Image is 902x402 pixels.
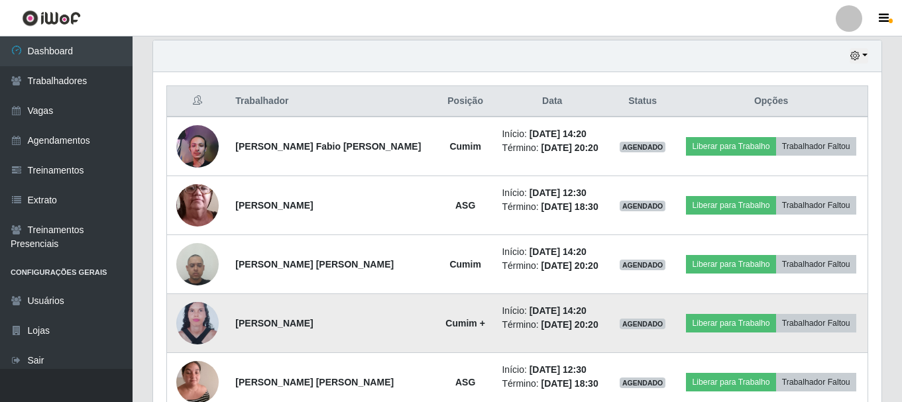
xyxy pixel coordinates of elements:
[620,319,666,329] span: AGENDADO
[176,118,219,175] img: 1737159671369.jpeg
[541,319,598,330] time: [DATE] 20:20
[502,377,602,391] li: Término:
[620,201,666,211] span: AGENDADO
[776,314,856,332] button: Trabalhador Faltou
[502,304,602,318] li: Início:
[502,127,602,141] li: Início:
[176,295,219,352] img: 1728382310331.jpeg
[686,255,775,274] button: Liberar para Trabalho
[541,142,598,153] time: [DATE] 20:20
[530,128,587,139] time: [DATE] 14:20
[541,260,598,271] time: [DATE] 20:20
[686,196,775,215] button: Liberar para Trabalho
[541,378,598,389] time: [DATE] 18:30
[445,318,485,328] strong: Cumim +
[541,201,598,212] time: [DATE] 18:30
[530,305,587,316] time: [DATE] 14:20
[686,373,775,391] button: Liberar para Trabalho
[530,246,587,257] time: [DATE] 14:20
[227,86,436,117] th: Trabalhador
[530,187,587,198] time: [DATE] 12:30
[620,142,666,152] span: AGENDADO
[502,186,602,200] li: Início:
[502,245,602,259] li: Início:
[235,200,313,211] strong: [PERSON_NAME]
[502,259,602,273] li: Término:
[494,86,610,117] th: Data
[610,86,675,117] th: Status
[502,200,602,214] li: Término:
[776,255,856,274] button: Trabalhador Faltou
[675,86,868,117] th: Opções
[235,377,394,387] strong: [PERSON_NAME] [PERSON_NAME]
[620,377,666,388] span: AGENDADO
[530,364,587,375] time: [DATE] 12:30
[455,200,475,211] strong: ASG
[449,141,480,152] strong: Cumim
[686,137,775,156] button: Liberar para Trabalho
[502,363,602,377] li: Início:
[455,377,475,387] strong: ASG
[686,314,775,332] button: Liberar para Trabalho
[235,259,394,270] strong: [PERSON_NAME] [PERSON_NAME]
[437,86,494,117] th: Posição
[176,158,219,252] img: 1744294731442.jpeg
[235,318,313,328] strong: [PERSON_NAME]
[620,260,666,270] span: AGENDADO
[502,141,602,155] li: Término:
[502,318,602,332] li: Término:
[776,196,856,215] button: Trabalhador Faltou
[235,141,421,152] strong: [PERSON_NAME] Fabio [PERSON_NAME]
[776,373,856,391] button: Trabalhador Faltou
[22,10,81,26] img: CoreUI Logo
[776,137,856,156] button: Trabalhador Faltou
[449,259,480,270] strong: Cumim
[176,236,219,292] img: 1693507860054.jpeg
